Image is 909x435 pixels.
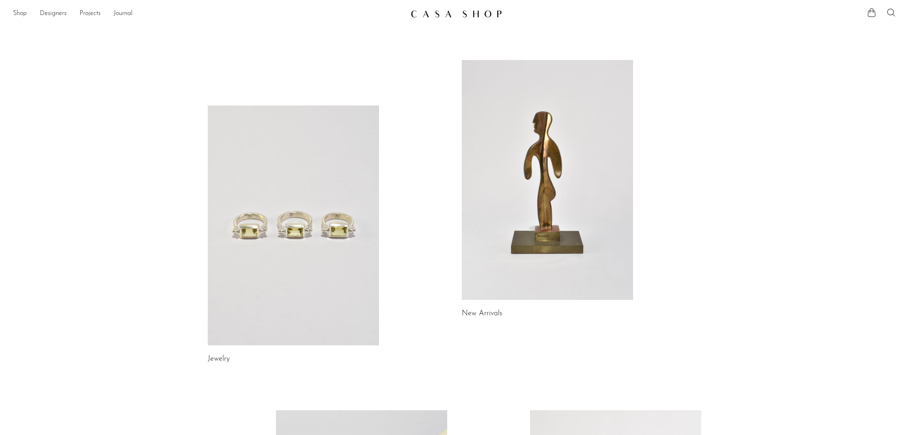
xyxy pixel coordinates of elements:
[80,9,101,19] a: Projects
[40,9,67,19] a: Designers
[13,9,27,19] a: Shop
[13,7,404,21] ul: NEW HEADER MENU
[208,355,230,363] a: Jewelry
[462,310,502,317] a: New Arrivals
[13,7,404,21] nav: Desktop navigation
[114,9,133,19] a: Journal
